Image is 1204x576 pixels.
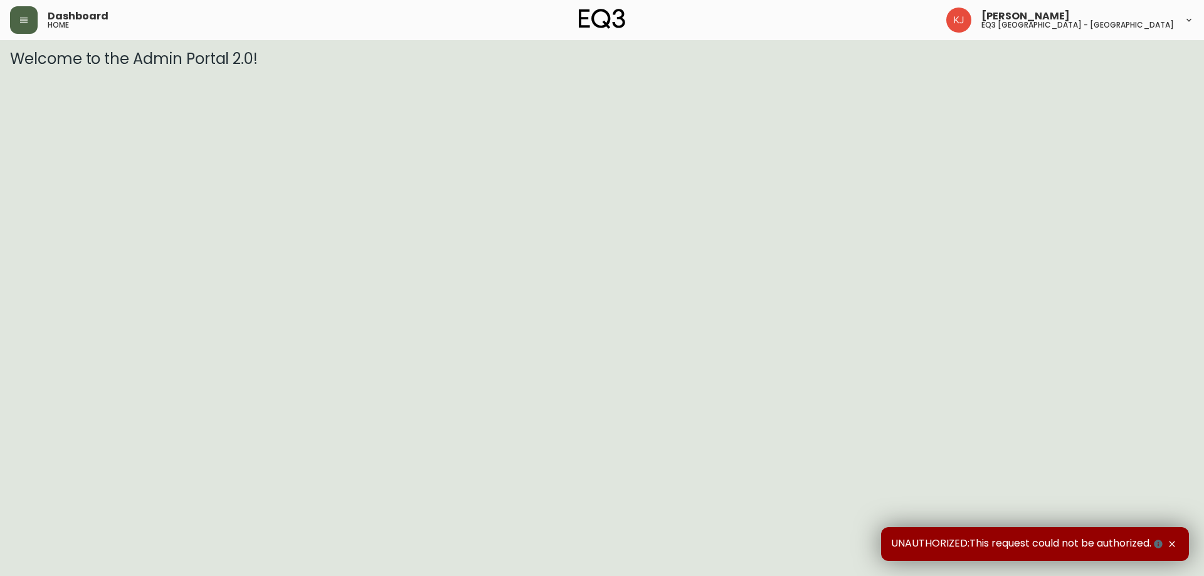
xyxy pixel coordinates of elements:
[946,8,971,33] img: 24a625d34e264d2520941288c4a55f8e
[48,21,69,29] h5: home
[981,21,1174,29] h5: eq3 [GEOGRAPHIC_DATA] - [GEOGRAPHIC_DATA]
[48,11,108,21] span: Dashboard
[579,9,625,29] img: logo
[981,11,1070,21] span: [PERSON_NAME]
[891,537,1165,551] span: UNAUTHORIZED:This request could not be authorized.
[10,50,1194,68] h3: Welcome to the Admin Portal 2.0!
